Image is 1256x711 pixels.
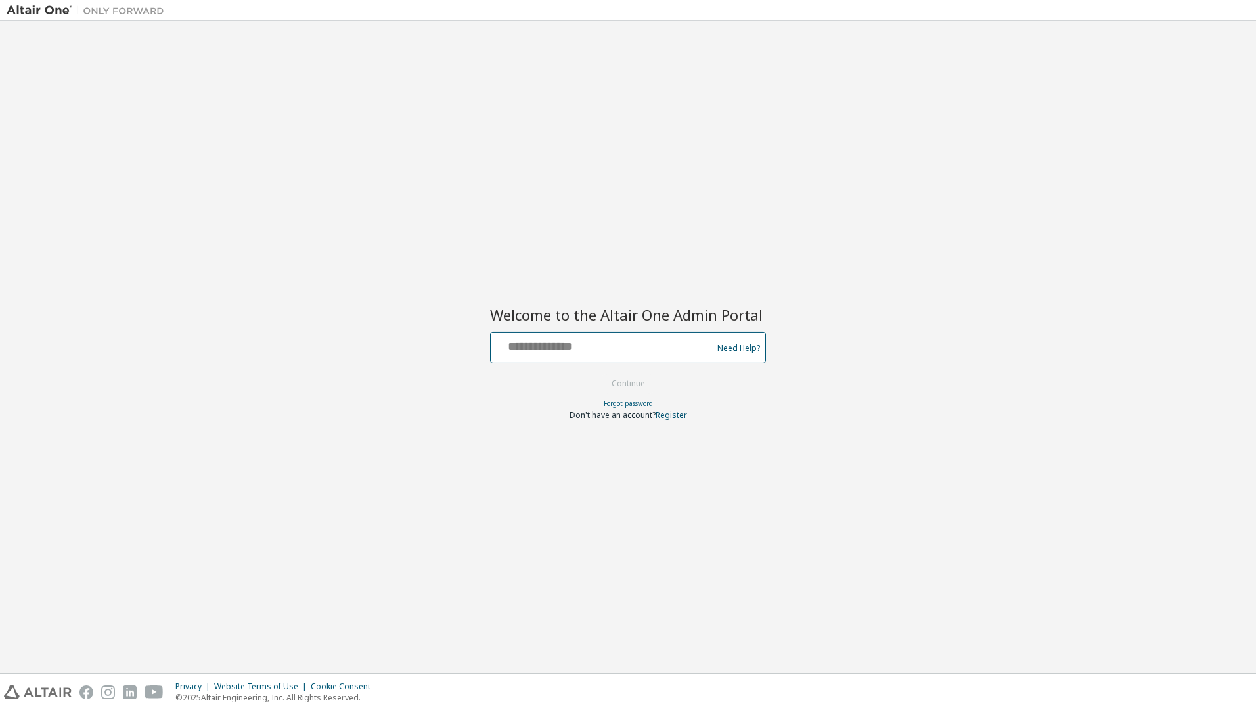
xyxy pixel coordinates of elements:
img: youtube.svg [145,685,164,699]
img: facebook.svg [79,685,93,699]
img: altair_logo.svg [4,685,72,699]
a: Forgot password [604,399,653,408]
img: linkedin.svg [123,685,137,699]
img: Altair One [7,4,171,17]
span: Don't have an account? [570,409,656,421]
a: Register [656,409,687,421]
div: Website Terms of Use [214,681,311,692]
p: © 2025 Altair Engineering, Inc. All Rights Reserved. [175,692,378,703]
h2: Welcome to the Altair One Admin Portal [490,306,766,324]
div: Privacy [175,681,214,692]
img: instagram.svg [101,685,115,699]
a: Need Help? [717,348,760,348]
div: Cookie Consent [311,681,378,692]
